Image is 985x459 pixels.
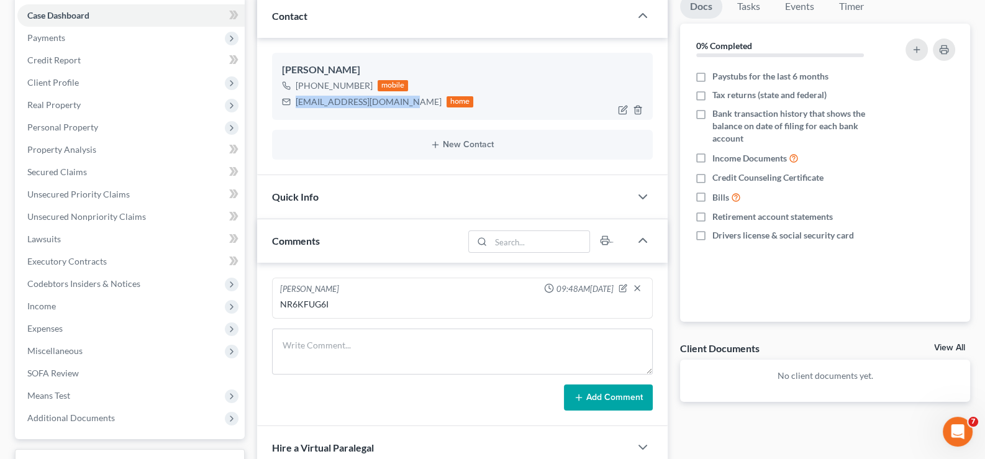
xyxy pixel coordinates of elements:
[712,229,854,242] span: Drivers license & social security card
[17,4,245,27] a: Case Dashboard
[712,89,827,101] span: Tax returns (state and federal)
[27,55,81,65] span: Credit Report
[934,343,965,352] a: View All
[17,250,245,273] a: Executory Contracts
[968,417,978,427] span: 7
[27,122,98,132] span: Personal Property
[27,144,96,155] span: Property Analysis
[943,417,973,447] iframe: Intercom live chat
[27,10,89,20] span: Case Dashboard
[712,107,887,145] span: Bank transaction history that shows the balance on date of filing for each bank account
[282,140,643,150] button: New Contact
[17,49,245,71] a: Credit Report
[272,442,374,453] span: Hire a Virtual Paralegal
[27,278,140,289] span: Codebtors Insiders & Notices
[27,323,63,334] span: Expenses
[712,191,729,204] span: Bills
[280,298,645,311] div: NR6KFUG6I
[17,139,245,161] a: Property Analysis
[27,234,61,244] span: Lawsuits
[690,370,960,382] p: No client documents yet.
[17,362,245,384] a: SOFA Review
[17,206,245,228] a: Unsecured Nonpriority Claims
[27,166,87,177] span: Secured Claims
[27,211,146,222] span: Unsecured Nonpriority Claims
[27,368,79,378] span: SOFA Review
[27,32,65,43] span: Payments
[296,80,373,92] div: [PHONE_NUMBER]
[272,10,307,22] span: Contact
[17,228,245,250] a: Lawsuits
[282,63,643,78] div: [PERSON_NAME]
[696,40,752,51] strong: 0% Completed
[280,283,339,296] div: [PERSON_NAME]
[564,384,653,411] button: Add Comment
[680,342,760,355] div: Client Documents
[712,152,787,165] span: Income Documents
[556,283,614,295] span: 09:48AM[DATE]
[378,80,409,91] div: mobile
[712,70,828,83] span: Paystubs for the last 6 months
[17,183,245,206] a: Unsecured Priority Claims
[27,99,81,110] span: Real Property
[447,96,474,107] div: home
[27,256,107,266] span: Executory Contracts
[27,301,56,311] span: Income
[27,412,115,423] span: Additional Documents
[272,191,319,202] span: Quick Info
[712,211,833,223] span: Retirement account statements
[27,390,70,401] span: Means Test
[27,345,83,356] span: Miscellaneous
[17,161,245,183] a: Secured Claims
[712,171,824,184] span: Credit Counseling Certificate
[27,77,79,88] span: Client Profile
[296,96,442,108] div: [EMAIL_ADDRESS][DOMAIN_NAME]
[272,235,320,247] span: Comments
[27,189,130,199] span: Unsecured Priority Claims
[491,231,590,252] input: Search...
